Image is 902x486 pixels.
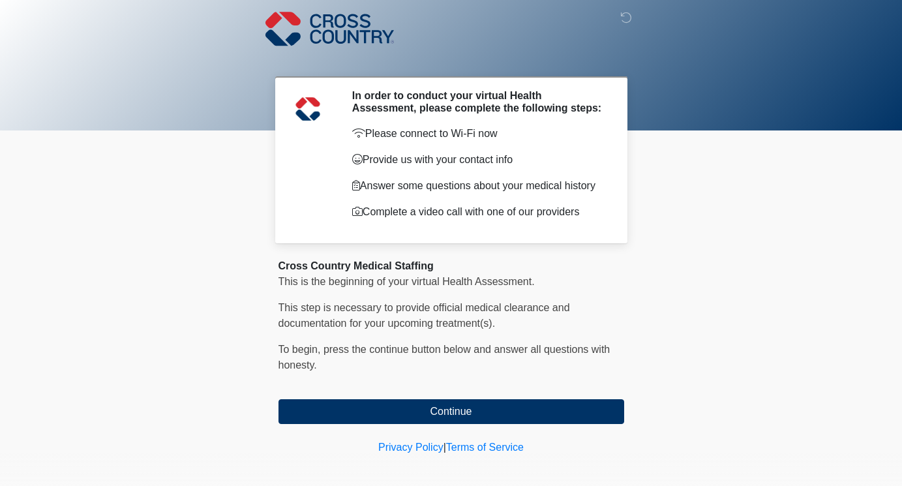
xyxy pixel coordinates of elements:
div: Cross Country Medical Staffing [278,258,624,274]
button: Continue [278,399,624,424]
img: Agent Avatar [288,89,327,129]
a: | [443,442,446,453]
p: Provide us with your contact info [352,152,605,168]
h2: In order to conduct your virtual Health Assessment, please complete the following steps: [352,89,605,114]
span: To begin, ﻿﻿﻿﻿﻿﻿﻿﻿﻿﻿press the continue button below and answer all questions with honesty. [278,344,610,371]
img: Cross Country Logo [265,10,395,48]
a: Terms of Service [446,442,524,453]
a: Privacy Policy [378,442,443,453]
span: This step is necessary to provide official medical clearance and documentation for your upcoming ... [278,302,570,329]
h1: ‎ ‎ ‎ [269,47,634,71]
p: Complete a video call with one of our providers [352,204,605,220]
p: Answer some questions about your medical history [352,178,605,194]
p: Please connect to Wi-Fi now [352,126,605,142]
span: This is the beginning of your virtual Health Assessment. [278,276,535,287]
